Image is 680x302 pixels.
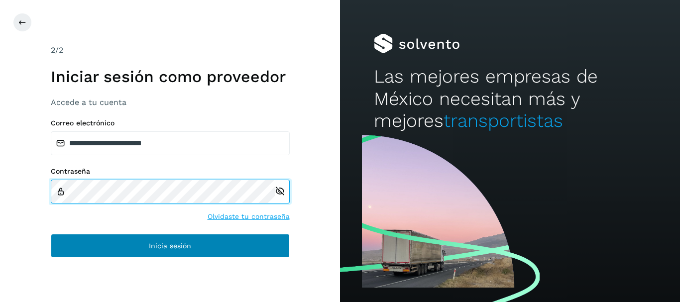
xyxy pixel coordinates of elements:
h3: Accede a tu cuenta [51,98,290,107]
label: Contraseña [51,167,290,176]
div: /2 [51,44,290,56]
button: Inicia sesión [51,234,290,258]
h1: Iniciar sesión como proveedor [51,67,290,86]
label: Correo electrónico [51,119,290,127]
span: transportistas [444,110,563,131]
a: Olvidaste tu contraseña [208,211,290,222]
h2: Las mejores empresas de México necesitan más y mejores [374,66,646,132]
span: 2 [51,45,55,55]
span: Inicia sesión [149,242,191,249]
